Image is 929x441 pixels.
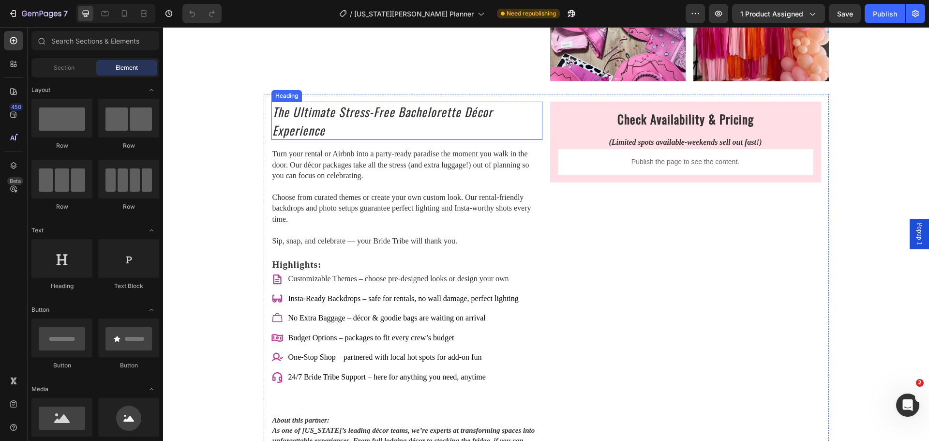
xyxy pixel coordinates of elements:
[837,10,853,18] span: Save
[395,130,650,140] p: Publish the page to see the content.
[63,8,68,19] p: 7
[732,4,825,23] button: 1 product assigned
[182,4,222,23] div: Undo/Redo
[109,209,378,219] p: Sip, snap, and celebrate — your Bride Tribe will thank you.
[109,122,378,154] p: Turn your rental or Airbnb into a party-ready paradise the moment you walk in the door. Our décor...
[350,9,352,19] span: /
[31,86,50,94] span: Layout
[31,202,92,211] div: Row
[125,247,346,256] span: Customizable Themes – choose pre-designed looks or design your own
[9,103,23,111] div: 450
[31,385,48,394] span: Media
[507,9,556,18] span: Need republishing
[144,82,159,98] span: Toggle open
[395,82,650,109] h2: Check Availability & Pricing
[31,226,44,235] span: Text
[144,223,159,238] span: Toggle open
[54,63,75,72] span: Section
[125,266,356,277] p: Insta-Ready Backdrops – safe for rentals, no wall damage, perfect lighting
[7,177,23,185] div: Beta
[31,305,49,314] span: Button
[163,27,929,441] iframe: Design area
[125,325,356,335] p: One-Stop Shop – partnered with local hot spots for add-on fun
[31,361,92,370] div: Button
[125,286,356,296] p: No Extra Baggage – décor & goodie bags are waiting on arrival
[109,165,378,198] p: Choose from curated themes or create your own custom look. Our rental-friendly backdrops and phot...
[31,31,159,50] input: Search Sections & Elements
[4,4,72,23] button: 7
[31,141,92,150] div: Row
[865,4,905,23] button: Publish
[109,232,159,243] strong: Highlights:
[109,388,378,429] p: As one of [US_STATE]’s leading décor teams, we’re experts at transforming spaces into unforgettab...
[116,63,138,72] span: Element
[109,389,166,397] strong: About this partner:
[98,202,159,211] div: Row
[873,9,897,19] div: Publish
[446,111,599,119] strong: (Limited spots available-weekends sell out fast!)
[98,282,159,290] div: Text Block
[98,361,159,370] div: Button
[144,302,159,318] span: Toggle open
[896,394,919,417] iframe: Intercom live chat
[751,196,761,218] span: Popup 1
[31,282,92,290] div: Heading
[109,76,330,112] i: The Ultimate Stress-Free Bachelorette Décor Experience
[98,141,159,150] div: Row
[110,64,137,73] div: Heading
[354,9,474,19] span: [US_STATE][PERSON_NAME] Planner
[829,4,861,23] button: Save
[740,9,803,19] span: 1 product assigned
[125,305,356,316] p: Budget Options – packages to fit every crew’s budget
[125,345,356,355] p: 24/7 Bride Tribe Support – here for anything you need, anytime
[916,379,924,387] span: 2
[144,381,159,397] span: Toggle open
